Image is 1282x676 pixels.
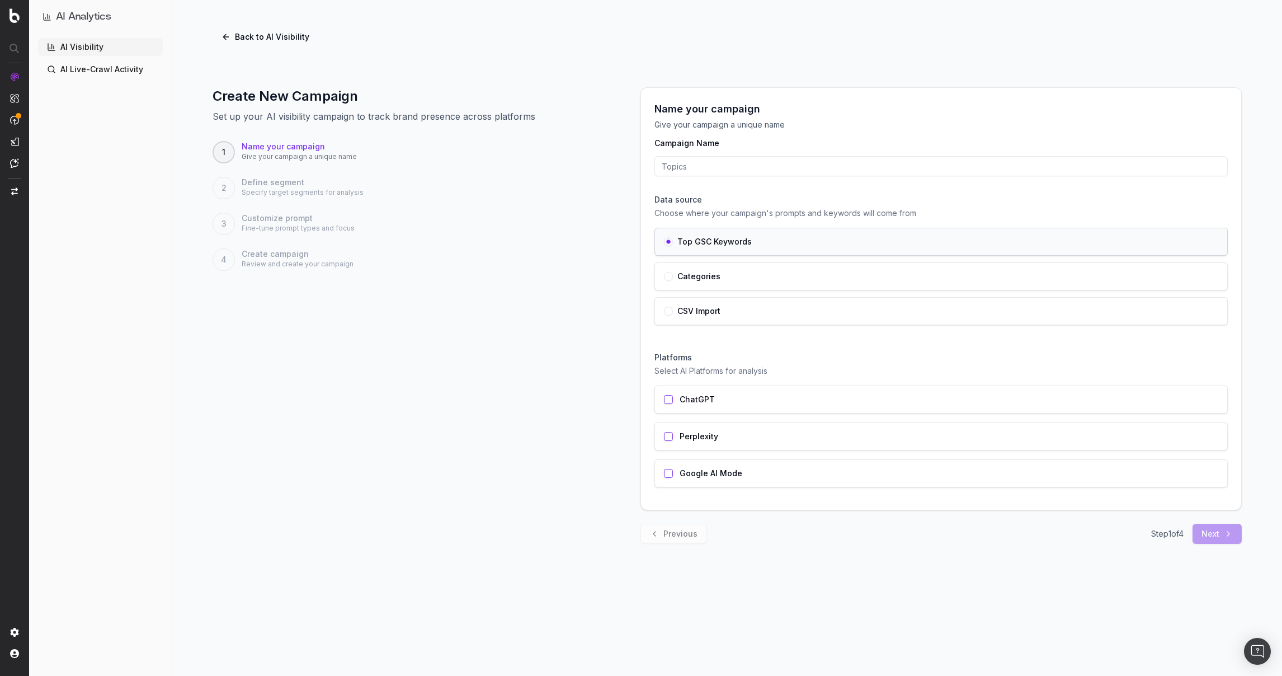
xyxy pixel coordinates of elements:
button: AI Analytics [43,9,158,25]
img: Botify logo [10,8,20,23]
label: ChatGPT [680,396,715,403]
h3: Data source [654,194,1228,205]
img: Setting [10,628,19,637]
h1: Create New Campaign [213,87,600,105]
button: 4 [213,248,235,271]
label: Campaign Name [654,139,1228,147]
div: 3Customize promptFine-tune prompt types and focus [213,213,600,235]
p: Review and create your campaign [242,260,354,269]
label: Categories [677,273,720,280]
p: Choose where your campaign's prompts and keywords will come from [654,208,1228,219]
span: Step 1 of 4 [1151,528,1184,539]
p: Define segment [242,177,364,188]
label: CSV Import [677,307,720,315]
button: 2 [213,177,235,199]
p: Customize prompt [242,213,355,224]
img: Analytics [10,72,19,81]
input: Topics [654,156,1228,176]
h2: Name your campaign [654,101,1228,117]
p: Fine-tune prompt types and focus [242,224,355,233]
button: 1 [213,141,235,163]
div: 4Create campaignReview and create your campaign [213,248,600,271]
img: My account [10,649,19,658]
p: Select AI Platforms for analysis [654,365,1228,377]
p: Give your campaign a unique name [654,119,1228,130]
p: Create campaign [242,248,354,260]
img: Assist [10,158,19,168]
img: Switch project [11,187,18,195]
a: AI Live-Crawl Activity [38,60,163,78]
div: 1Name your campaignGive your campaign a unique name [213,141,600,163]
h1: AI Analytics [56,9,111,25]
button: 3 [213,213,235,235]
p: Give your campaign a unique name [242,152,357,161]
div: Open Intercom Messenger [1244,638,1271,665]
img: Intelligence [10,93,19,103]
div: 2Define segmentSpecify target segments for analysis [213,177,600,199]
label: Perplexity [680,433,718,440]
p: Name your campaign [242,141,357,152]
img: Studio [10,137,19,146]
p: Set up your AI visibility campaign to track brand presence across platforms [213,110,600,123]
p: Specify target segments for analysis [242,188,364,197]
button: Back to AI Visibility [213,27,318,47]
label: Google AI Mode [680,470,742,477]
h3: Platforms [654,352,1228,363]
label: Top GSC Keywords [677,238,752,246]
img: Activation [10,115,19,125]
a: AI Visibility [38,38,163,56]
